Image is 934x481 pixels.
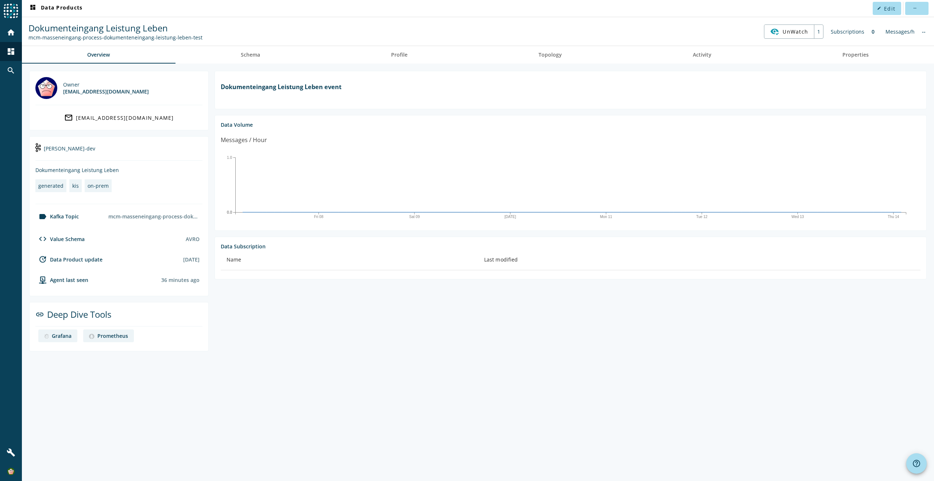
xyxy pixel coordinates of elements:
[505,215,516,219] text: [DATE]
[693,52,711,57] span: Activity
[539,52,562,57] span: Topology
[64,113,73,122] mat-icon: mail_outline
[28,4,37,13] mat-icon: dashboard
[35,310,44,319] mat-icon: link
[912,6,916,10] mat-icon: more_horiz
[88,182,109,189] div: on-prem
[221,135,267,145] div: Messages / Hour
[76,114,174,121] div: [EMAIL_ADDRESS][DOMAIN_NAME]
[35,275,88,284] div: agent-env-test
[44,334,49,339] img: deep dive image
[912,459,921,468] mat-icon: help_outline
[600,215,612,219] text: Mon 11
[35,111,202,124] a: [EMAIL_ADDRESS][DOMAIN_NAME]
[72,182,79,189] div: kis
[4,4,18,18] img: spoud-logo.svg
[842,52,869,57] span: Properties
[161,276,200,283] div: Agents typically reports every 15min to 1h
[827,24,868,39] div: Subscriptions
[186,236,200,243] div: AVRO
[888,215,899,219] text: Thu 14
[882,24,918,39] div: Messages/h
[877,6,881,10] mat-icon: edit
[38,182,63,189] div: generated
[227,155,232,159] text: 1.0
[35,167,202,173] div: Dokumenteingang Leistung Leben
[764,25,814,38] button: UnWatch
[409,215,420,219] text: Sat 09
[696,215,707,219] text: Tue 12
[35,212,79,221] div: Kafka Topic
[868,24,878,39] div: 0
[221,121,921,128] div: Data Volume
[87,52,110,57] span: Overview
[28,22,168,34] span: Dokumenteingang Leistung Leben
[35,142,202,161] div: [PERSON_NAME]-dev
[873,2,901,15] button: Edit
[221,83,921,91] h1: Dokumenteingang Leistung Leben event
[221,250,478,270] th: Name
[183,256,200,263] div: [DATE]
[783,25,808,38] span: UnWatch
[26,2,85,15] button: Data Products
[63,81,149,88] div: Owner
[38,234,47,243] mat-icon: code
[105,210,202,223] div: mcm-masseneingang-process-dokumenteneingang-leistung-leben-test
[221,243,921,250] div: Data Subscription
[35,234,85,243] div: Value Schema
[227,210,232,214] text: 0.0
[391,52,408,57] span: Profile
[28,34,202,41] div: Kafka Topic: mcm-masseneingang-process-dokumenteneingang-leistung-leben-test
[314,215,324,219] text: Fri 08
[918,24,929,39] div: No information
[7,28,15,37] mat-icon: home
[814,25,823,38] div: 1
[97,332,128,339] div: Prometheus
[63,88,149,95] div: [EMAIL_ADDRESS][DOMAIN_NAME]
[7,47,15,56] mat-icon: dashboard
[884,5,895,12] span: Edit
[83,329,134,342] a: deep dive imagePrometheus
[28,4,82,13] span: Data Products
[35,143,41,152] img: kafka-dev
[7,448,15,457] mat-icon: build
[89,334,94,339] img: deep dive image
[7,468,15,475] img: df3a2c00d7f1025ea8f91671640e3a84
[38,212,47,221] mat-icon: label
[478,250,921,270] th: Last modified
[52,332,72,339] div: Grafana
[35,308,202,327] div: Deep Dive Tools
[35,77,57,99] img: mbx_301492@mobi.ch
[35,255,103,264] div: Data Product update
[38,329,77,342] a: deep dive imageGrafana
[38,255,47,264] mat-icon: update
[241,52,260,57] span: Schema
[7,66,15,75] mat-icon: search
[791,215,804,219] text: Wed 13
